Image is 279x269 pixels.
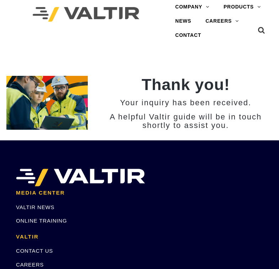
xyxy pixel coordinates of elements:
a: CONTACT [168,28,208,43]
img: Valtir [33,7,139,22]
a: CAREERS [16,262,44,268]
a: VALTIR NEWS [16,204,54,210]
h3: Your inquiry has been received. [98,99,273,107]
a: CONTACT US [16,248,53,254]
a: CAREERS [198,14,246,28]
a: NEWS [168,14,198,28]
img: VALTIR [16,169,145,186]
h3: A helpful Valtir guide will be in touch shortly to assist you. [98,113,273,130]
a: ONLINE TRAINING [16,218,67,224]
h2: VALTIR [16,234,263,240]
strong: Thank you! [141,75,230,94]
h2: MEDIA CENTER [16,190,263,196]
img: 2 Home_Team [6,76,88,130]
